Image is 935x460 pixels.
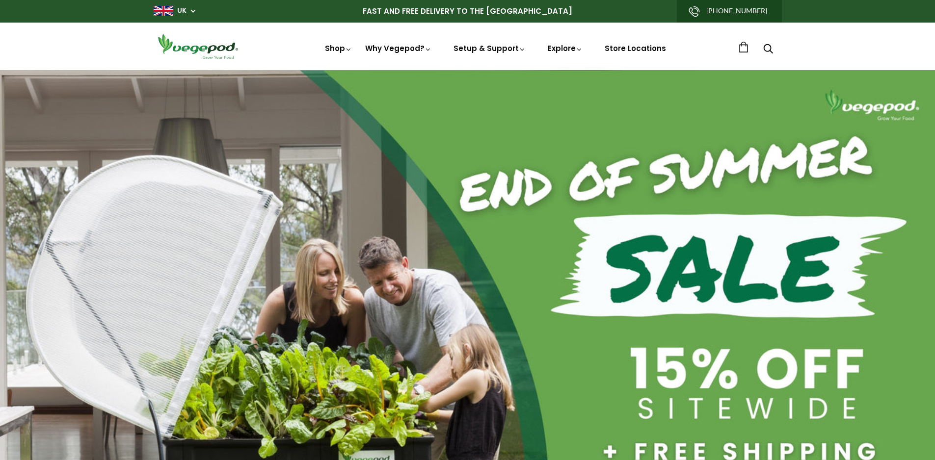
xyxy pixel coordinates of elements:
[763,45,773,55] a: Search
[548,43,583,53] a: Explore
[325,43,352,53] a: Shop
[154,6,173,16] img: gb_large.png
[177,6,187,16] a: UK
[454,43,526,53] a: Setup & Support
[605,43,666,53] a: Store Locations
[154,32,242,60] img: Vegepod
[365,43,432,53] a: Why Vegepod?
